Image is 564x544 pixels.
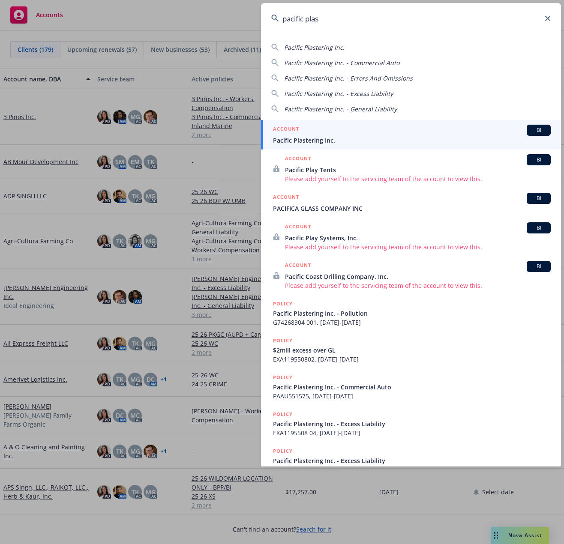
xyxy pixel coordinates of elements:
h5: POLICY [273,299,293,308]
span: Please add yourself to the servicing team of the account to view this. [285,281,551,290]
a: ACCOUNTBIPACIFICA GLASS COMPANY INC [261,188,561,218]
span: Pacific Plastering Inc. - Errors And Omissions [284,74,413,82]
h5: ACCOUNT [285,154,311,164]
h5: ACCOUNT [273,125,299,135]
span: Pacific Plastering Inc. [273,136,551,145]
span: G74268304 001, [DATE]-[DATE] [273,318,551,327]
a: ACCOUNTBIPacific Plastering Inc. [261,120,561,149]
h5: POLICY [273,447,293,455]
span: Pacific Plastering Inc. - Excess Liability [273,419,551,428]
a: ACCOUNTBIPacific Play Systems, Inc.Please add yourself to the servicing team of the account to vi... [261,218,561,256]
span: BI [530,224,547,232]
span: Pacific Play Tents [285,165,551,174]
a: ACCOUNTBIPacific Coast Drilling Company, Inc.Please add yourself to the servicing team of the acc... [261,256,561,295]
span: EXA1195508 00, [DATE]-[DATE] [273,465,551,474]
h5: ACCOUNT [273,193,299,203]
span: BI [530,126,547,134]
span: EXA1195508 04, [DATE]-[DATE] [273,428,551,437]
span: Pacific Coast Drilling Company, Inc. [285,272,551,281]
span: Pacific Plastering Inc. - Pollution [273,309,551,318]
a: ACCOUNTBIPacific Play TentsPlease add yourself to the servicing team of the account to view this. [261,149,561,188]
span: Pacific Play Systems, Inc. [285,233,551,242]
h5: POLICY [273,373,293,382]
span: Pacific Plastering Inc. - Excess Liability [273,456,551,465]
span: PACIFICA GLASS COMPANY INC [273,204,551,213]
span: PAAU551575, [DATE]-[DATE] [273,392,551,401]
h5: POLICY [273,336,293,345]
h5: POLICY [273,410,293,418]
span: Pacific Plastering Inc. - Commercial Auto [284,59,399,67]
a: POLICYPacific Plastering Inc. - Excess LiabilityEXA1195508 00, [DATE]-[DATE] [261,442,561,479]
a: POLICYPacific Plastering Inc. - Commercial AutoPAAU551575, [DATE]-[DATE] [261,368,561,405]
span: BI [530,194,547,202]
span: BI [530,156,547,164]
span: EXA119550802, [DATE]-[DATE] [273,355,551,364]
input: Search... [261,3,561,34]
span: BI [530,263,547,270]
span: Pacific Plastering Inc. - Excess Liability [284,90,393,98]
a: POLICYPacific Plastering Inc. - PollutionG74268304 001, [DATE]-[DATE] [261,295,561,332]
h5: ACCOUNT [285,261,311,271]
span: Pacific Plastering Inc. - General Liability [284,105,397,113]
span: Pacific Plastering Inc. - Commercial Auto [273,383,551,392]
span: Pacific Plastering Inc. [284,43,345,51]
span: $2mill excess over GL [273,346,551,355]
a: POLICY$2mill excess over GLEXA119550802, [DATE]-[DATE] [261,332,561,368]
h5: ACCOUNT [285,222,311,233]
a: POLICYPacific Plastering Inc. - Excess LiabilityEXA1195508 04, [DATE]-[DATE] [261,405,561,442]
span: Please add yourself to the servicing team of the account to view this. [285,242,551,251]
span: Please add yourself to the servicing team of the account to view this. [285,174,551,183]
